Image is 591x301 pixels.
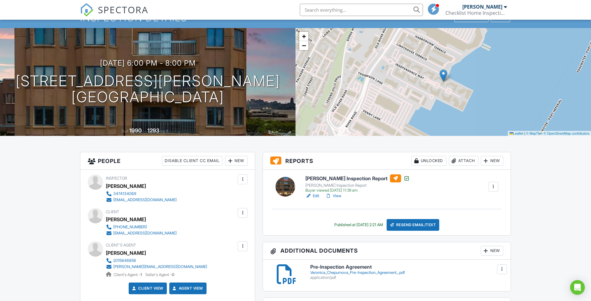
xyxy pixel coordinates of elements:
span: Client [106,209,119,214]
div: 3474134069 [113,191,136,196]
a: © MapTiler [526,132,543,135]
h1: Inspection Details [80,12,511,23]
div: [PERSON_NAME] [106,215,146,224]
div: Published at [DATE] 2:21 AM [334,222,383,227]
div: 2015846858 [113,258,136,263]
span: | [524,132,525,135]
div: Buyer viewed [DATE] 11:39 am [305,188,410,193]
div: Open Intercom Messenger [570,280,585,295]
a: Edit [305,193,319,199]
div: Attach [449,156,478,166]
div: Client View [454,14,488,22]
a: [PERSON_NAME][EMAIL_ADDRESS][DOMAIN_NAME] [106,264,207,270]
a: Zoom in [299,32,308,41]
div: Unlocked [411,156,446,166]
div: [PHONE_NUMBER] [113,225,147,230]
a: 2015846858 [106,258,207,264]
input: Search everything... [300,4,423,16]
div: 1990 [129,127,142,134]
a: Pre-Inspection Agreement Veronica_Chepurnova_Pre-Inspection_Agreement_.pdf application/pdf [310,264,503,280]
h3: Reports [263,152,511,170]
div: [EMAIL_ADDRESS][DOMAIN_NAME] [113,231,177,236]
span: sq. ft. [160,129,169,133]
div: New [481,246,503,256]
a: © OpenStreetMap contributors [544,132,589,135]
div: Disable Client CC Email [162,156,223,166]
a: Agent View [171,285,203,291]
div: application/pdf [310,275,503,280]
div: Veronica_Chepurnova_Pre-Inspection_Agreement_.pdf [310,270,503,275]
div: New [481,156,503,166]
h3: People [80,152,255,170]
div: Checklist Home Inspections [445,10,507,16]
img: Marker [440,69,447,82]
span: Client's Agent - [114,272,143,277]
span: Built [122,129,128,133]
img: The Best Home Inspection Software - Spectora [80,3,94,17]
h3: Additional Documents [263,242,511,260]
a: [EMAIL_ADDRESS][DOMAIN_NAME] [106,197,177,203]
a: [PERSON_NAME] [106,248,146,258]
span: − [302,42,306,49]
a: SPECTORA [80,8,148,21]
div: More [491,14,511,22]
div: [EMAIL_ADDRESS][DOMAIN_NAME] [113,197,177,202]
div: [PERSON_NAME] [106,181,146,191]
a: Leaflet [509,132,523,135]
a: View [325,193,341,199]
h3: [DATE] 6:00 pm - 8:00 pm [100,59,196,67]
div: 1293 [147,127,159,134]
strong: 0 [172,272,174,277]
a: Client View [131,285,163,291]
div: [PERSON_NAME] Inspection Report [305,183,410,188]
span: + [302,32,306,40]
h6: Pre-Inspection Agreement [310,264,503,270]
strong: 1 [140,272,142,277]
a: Zoom out [299,41,308,50]
span: Inspector [106,176,127,181]
a: Client View [454,15,490,20]
span: SPECTORA [98,3,148,16]
h6: [PERSON_NAME] Inspection Report [305,174,410,182]
div: [PERSON_NAME] [462,4,502,10]
h1: [STREET_ADDRESS][PERSON_NAME] [GEOGRAPHIC_DATA] [16,73,280,106]
a: [PHONE_NUMBER] [106,224,177,230]
a: [EMAIL_ADDRESS][DOMAIN_NAME] [106,230,177,236]
a: 3474134069 [106,191,177,197]
a: [PERSON_NAME] Inspection Report [PERSON_NAME] Inspection Report Buyer viewed [DATE] 11:39 am [305,174,410,193]
span: Client's Agent [106,243,136,247]
div: New [225,156,247,166]
div: Resend Email/Text [387,219,440,231]
div: [PERSON_NAME][EMAIL_ADDRESS][DOMAIN_NAME] [113,264,207,269]
span: Seller's Agent - [145,272,174,277]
